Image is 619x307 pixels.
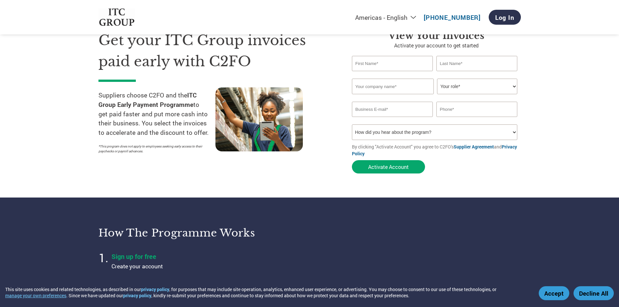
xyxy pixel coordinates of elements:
[352,144,517,157] a: Privacy Policy
[437,79,517,94] select: Title/Role
[141,286,169,292] a: privacy policy
[436,72,518,76] div: Invalid last name or last name is too long
[574,286,614,300] button: Decline All
[352,42,521,49] p: Activate your account to get started
[98,91,197,109] strong: ITC Group Early Payment Programme
[539,286,569,300] button: Accept
[5,292,66,299] button: manage your own preferences
[436,102,518,117] input: Phone*
[352,102,433,117] input: Invalid Email format
[98,144,209,154] p: *This program does not apply to employees seeking early access to their paychecks or payroll adva...
[436,56,518,71] input: Last Name*
[352,118,433,122] div: Inavlid Email Address
[98,91,215,137] p: Suppliers choose C2FO and the to get paid faster and put more cash into their business. You selec...
[215,87,303,151] img: supply chain worker
[5,286,529,299] div: This site uses cookies and related technologies, as described in our , for purposes that may incl...
[98,8,135,26] img: ITC Group
[352,30,521,42] h3: View your invoices
[424,13,481,21] a: [PHONE_NUMBER]
[123,292,151,299] a: privacy policy
[352,143,521,157] p: By clicking "Activate Account" you agree to C2FO's and
[352,56,433,71] input: First Name*
[352,79,434,94] input: Your company name*
[98,30,332,72] h1: Get your ITC Group invoices paid early with C2FO
[352,160,425,173] button: Activate Account
[98,226,302,239] h3: How the programme works
[454,144,494,150] a: Supplier Agreement
[436,118,518,122] div: Inavlid Phone Number
[111,252,274,261] h4: Sign up for free
[489,10,521,25] a: Log In
[352,72,433,76] div: Invalid first name or first name is too long
[352,95,518,99] div: Invalid company name or company name is too long
[111,262,274,271] p: Create your account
